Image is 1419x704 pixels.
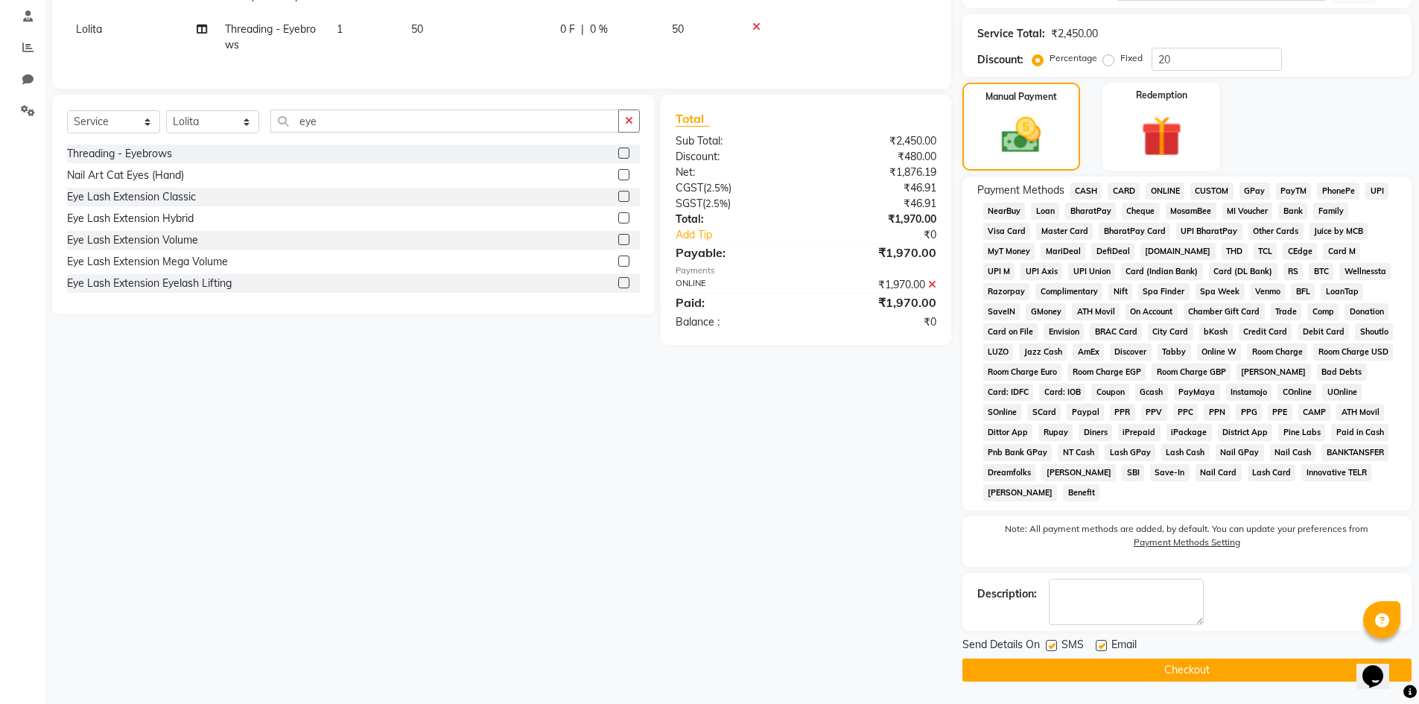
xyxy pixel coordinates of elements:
span: Room Charge GBP [1152,364,1231,381]
span: GMoney [1026,303,1066,320]
div: ₹2,450.00 [806,133,947,149]
span: LUZO [983,343,1014,361]
span: Gcash [1135,384,1168,401]
span: CAMP [1298,404,1331,421]
span: CUSTOM [1190,183,1234,200]
span: NT Cash [1058,444,1099,461]
span: SGST [676,197,702,210]
div: ( ) [664,180,806,196]
span: SCard [1027,404,1061,421]
span: PPG [1236,404,1262,421]
div: ONLINE [664,277,806,293]
span: [DOMAIN_NAME] [1140,243,1216,260]
span: ONLINE [1146,183,1184,200]
span: SMS [1061,637,1084,656]
span: Card: IOB [1039,384,1085,401]
span: PPV [1141,404,1167,421]
span: Threading - Eyebrows [225,22,316,51]
span: 1 [337,22,343,36]
span: BRAC Card [1090,323,1142,340]
label: Redemption [1136,89,1187,102]
label: Fixed [1120,51,1143,65]
span: On Account [1126,303,1178,320]
span: Lash Cash [1161,444,1210,461]
span: | [581,22,584,37]
span: 0 F [560,22,575,37]
span: UPI Axis [1020,263,1062,280]
span: Payment Methods [977,183,1064,198]
span: PayMaya [1174,384,1220,401]
iframe: chat widget [1356,644,1404,689]
span: Diners [1079,424,1112,441]
span: Paypal [1067,404,1104,421]
span: Discover [1110,343,1152,361]
div: Payments [676,264,936,277]
span: PhonePe [1317,183,1359,200]
div: Eye Lash Extension Classic [67,189,196,205]
span: PPR [1110,404,1135,421]
div: Description: [977,586,1037,602]
span: MyT Money [983,243,1035,260]
span: bKash [1199,323,1233,340]
span: Nail Card [1196,464,1242,481]
span: SaveIN [983,303,1020,320]
span: CARD [1108,183,1140,200]
span: SBI [1122,464,1144,481]
span: Send Details On [962,637,1040,656]
span: Venmo [1251,283,1286,300]
span: Other Cards [1248,223,1304,240]
span: PPN [1204,404,1230,421]
span: Shoutlo [1355,323,1393,340]
div: Total: [664,212,806,227]
button: Checkout [962,659,1412,682]
span: Online W [1197,343,1242,361]
div: Balance : [664,314,806,330]
div: Threading - Eyebrows [67,146,172,162]
span: Total [676,111,710,127]
span: Dreamfolks [983,464,1036,481]
span: TCL [1254,243,1277,260]
span: MosamBee [1166,203,1216,220]
span: Room Charge EGP [1067,364,1146,381]
span: NearBuy [983,203,1026,220]
span: Spa Week [1196,283,1245,300]
span: BFL [1291,283,1315,300]
a: Add Tip [664,227,829,243]
div: ₹1,970.00 [806,244,947,261]
div: Service Total: [977,26,1045,42]
span: PayTM [1276,183,1312,200]
span: BANKTANSFER [1321,444,1388,461]
div: ( ) [664,196,806,212]
img: _cash.svg [989,112,1053,158]
span: Cheque [1122,203,1160,220]
span: Card M [1323,243,1360,260]
span: Instamojo [1226,384,1272,401]
span: RS [1283,263,1304,280]
span: Room Charge USD [1313,343,1393,361]
span: Nail GPay [1216,444,1264,461]
label: Payment Methods Setting [1134,536,1240,549]
div: ₹46.91 [806,196,947,212]
span: [PERSON_NAME] [1041,464,1116,481]
span: Juice by MCB [1310,223,1368,240]
span: Bad Debts [1317,364,1367,381]
span: Room Charge Euro [983,364,1062,381]
span: CEdge [1283,243,1317,260]
span: Nift [1108,283,1132,300]
div: ₹1,970.00 [806,294,947,311]
label: Percentage [1050,51,1097,65]
img: _gift.svg [1128,111,1195,162]
div: Net: [664,165,806,180]
div: ₹1,876.19 [806,165,947,180]
span: Innovative TELR [1301,464,1371,481]
span: COnline [1277,384,1316,401]
span: Dittor App [983,424,1033,441]
span: iPrepaid [1118,424,1161,441]
span: Bank [1278,203,1307,220]
span: PPE [1268,404,1292,421]
span: 2.5% [705,197,728,209]
span: Paid in Cash [1331,424,1388,441]
div: ₹46.91 [806,180,947,196]
span: UOnline [1322,384,1362,401]
span: Pnb Bank GPay [983,444,1053,461]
